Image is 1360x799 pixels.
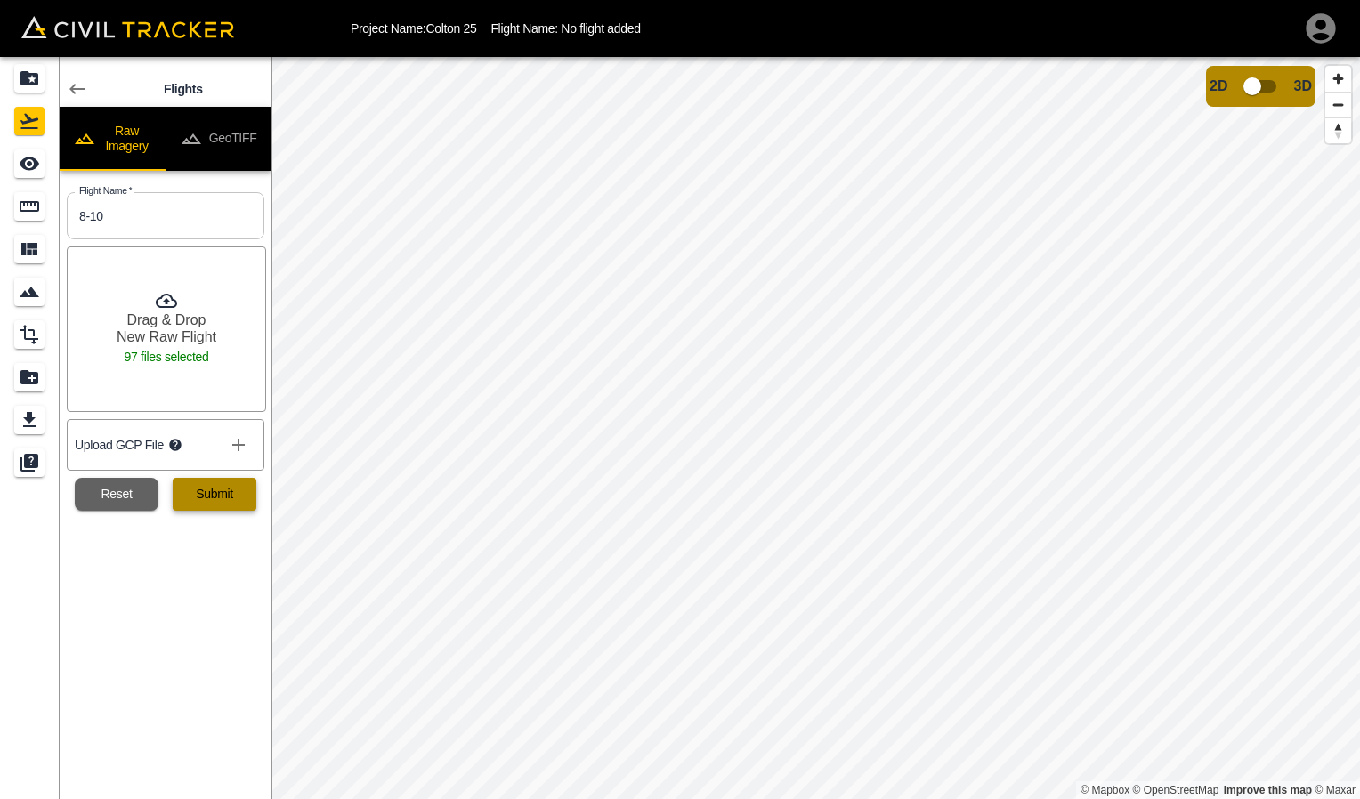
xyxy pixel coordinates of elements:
a: Mapbox [1081,784,1129,796]
button: Zoom out [1325,92,1351,117]
p: Project Name: Colton 25 [351,21,476,36]
a: Maxar [1315,784,1356,796]
canvas: Map [271,57,1360,799]
a: OpenStreetMap [1133,784,1219,796]
a: Map feedback [1224,784,1312,796]
span: 3D [1294,78,1312,94]
button: Zoom in [1325,66,1351,92]
p: Flight Name: No flight added [490,21,640,36]
img: Civil Tracker [21,16,234,38]
button: Reset bearing to north [1325,117,1351,143]
span: 2D [1210,78,1227,94]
